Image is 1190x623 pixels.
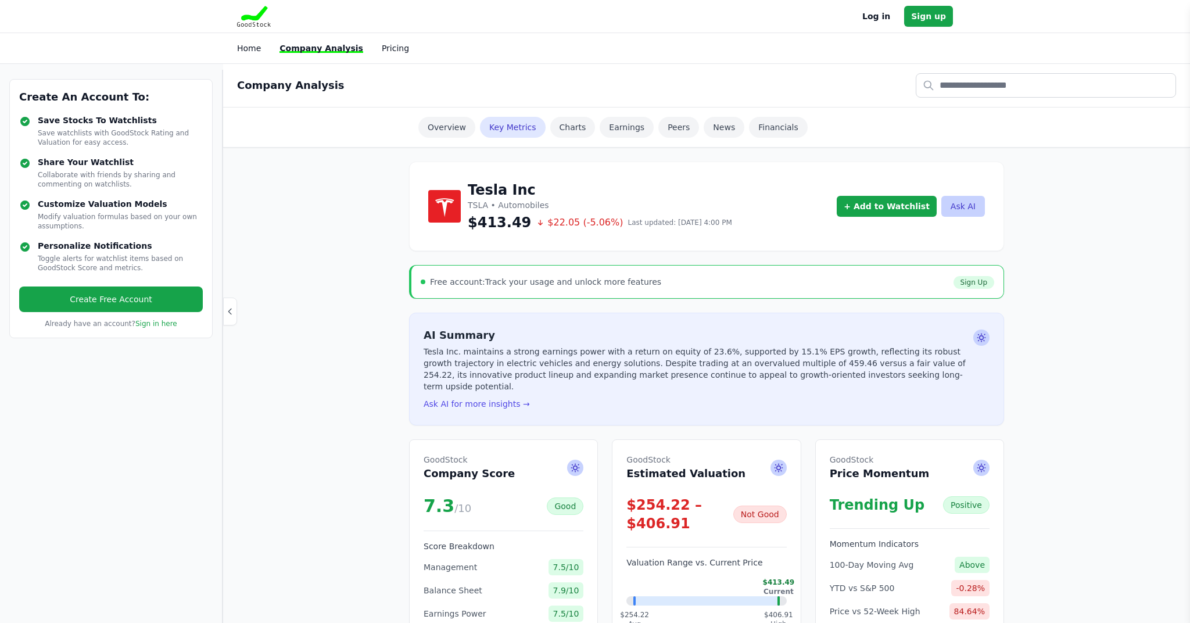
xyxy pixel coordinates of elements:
a: Sign in here [135,320,177,328]
span: Ask AI [973,330,990,346]
span: -0.28% [951,580,990,596]
a: Charts [550,117,596,138]
span: Above [955,557,990,573]
span: Balance Sheet [424,585,482,596]
p: Save watchlists with GoodStock Rating and Valuation for easy access. [38,128,203,147]
a: Peers [658,117,699,138]
a: Sign Up [954,276,994,289]
h3: Create An Account To: [19,89,203,105]
img: Goodstock Logo [237,6,271,27]
p: Collaborate with friends by sharing and commenting on watchlists. [38,170,203,189]
span: GoodStock [424,454,515,466]
a: Earnings [600,117,654,138]
div: $254.22 – $406.91 [626,496,733,533]
h2: Company Analysis [237,77,345,94]
p: TSLA • Automobiles [468,199,732,211]
span: $22.05 (-5.06%) [536,216,623,230]
a: Sign up [904,6,953,27]
a: Log in [862,9,890,23]
a: Financials [749,117,808,138]
p: Already have an account? [19,319,203,328]
h4: Personalize Notifications [38,240,203,252]
a: News [704,117,744,138]
p: Modify valuation formulas based on your own assumptions. [38,212,203,231]
div: Track your usage and unlock more features [430,276,661,288]
span: Earnings Power [424,608,486,620]
a: Home [237,44,261,53]
p: Tesla Inc. maintains a strong earnings power with a return on equity of 23.6%, supported by 15.1%... [424,346,969,392]
span: Free account: [430,277,485,287]
a: Create Free Account [19,287,203,312]
div: 7.3 [424,496,471,517]
a: + Add to Watchlist [837,196,937,217]
h3: Score Breakdown [424,540,583,552]
span: /10 [454,502,471,514]
span: GoodStock [830,454,930,466]
h4: Save Stocks To Watchlists [38,114,203,126]
a: Key Metrics [480,117,546,138]
a: Pricing [382,44,409,53]
h4: Share Your Watchlist [38,156,203,168]
span: GoodStock [626,454,745,466]
button: Ask AI [941,196,985,217]
p: Toggle alerts for watchlist items based on GoodStock Score and metrics. [38,254,203,273]
a: Overview [418,117,475,138]
h2: Company Score [424,454,515,482]
div: Not Good [733,506,787,523]
img: Tesla Inc Logo [428,190,461,223]
span: 7.5/10 [549,606,584,622]
h2: AI Summary [424,327,969,343]
span: 7.5/10 [549,559,584,575]
span: $413.49 [468,213,531,232]
div: Positive [943,496,990,514]
span: Ask AI [770,460,787,476]
h2: Price Momentum [830,454,930,482]
span: Price vs 52-Week High [830,606,920,617]
span: 100-Day Moving Avg [830,559,914,571]
span: Ask AI [973,460,990,476]
span: Ask AI [567,460,583,476]
span: YTD vs S&P 500 [830,582,895,594]
h3: Valuation Range vs. Current Price [626,557,786,568]
div: Current [763,587,795,596]
div: Good [547,497,583,515]
span: Management [424,561,477,573]
div: $413.49 [763,578,795,596]
button: Ask AI for more insights → [424,398,530,410]
a: Company Analysis [279,44,363,53]
h4: Customize Valuation Models [38,198,203,210]
h1: Tesla Inc [468,181,732,199]
div: Trending Up [830,496,925,514]
span: 7.9/10 [549,582,584,599]
h2: Estimated Valuation [626,454,745,482]
span: 84.64% [949,603,990,620]
h3: Momentum Indicators [830,538,990,550]
span: Last updated: [DATE] 4:00 PM [628,218,732,227]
